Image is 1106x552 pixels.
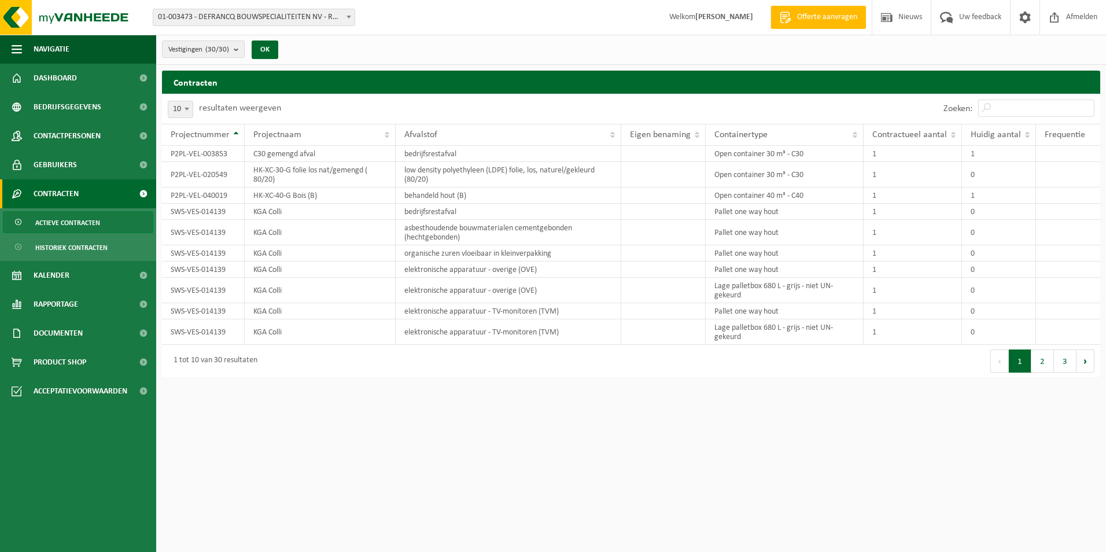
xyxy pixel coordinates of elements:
[245,303,396,319] td: KGA Colli
[162,71,1100,93] h2: Contracten
[962,220,1036,245] td: 0
[162,162,245,187] td: P2PL-VEL-020549
[35,237,108,259] span: Historiek contracten
[396,146,621,162] td: bedrijfsrestafval
[630,130,691,139] span: Eigen benaming
[1054,349,1076,373] button: 3
[396,204,621,220] td: bedrijfsrestafval
[706,303,864,319] td: Pallet one way hout
[962,303,1036,319] td: 0
[706,262,864,278] td: Pallet one way hout
[168,101,193,117] span: 10
[34,93,101,122] span: Bedrijfsgegevens
[864,262,962,278] td: 1
[706,187,864,204] td: Open container 40 m³ - C40
[706,278,864,303] td: Lage palletbox 680 L - grijs - niet UN-gekeurd
[1031,349,1054,373] button: 2
[3,236,153,258] a: Historiek contracten
[1076,349,1094,373] button: Next
[3,211,153,233] a: Actieve contracten
[404,130,437,139] span: Afvalstof
[864,278,962,303] td: 1
[864,303,962,319] td: 1
[245,204,396,220] td: KGA Colli
[245,245,396,262] td: KGA Colli
[162,41,245,58] button: Vestigingen(30/30)
[990,349,1009,373] button: Previous
[245,187,396,204] td: HK-XC-40-G Bois (B)
[245,319,396,345] td: KGA Colli
[962,262,1036,278] td: 0
[162,278,245,303] td: SWS-VES-014139
[864,319,962,345] td: 1
[199,104,281,113] label: resultaten weergeven
[962,187,1036,204] td: 1
[34,377,127,406] span: Acceptatievoorwaarden
[714,130,768,139] span: Containertype
[245,262,396,278] td: KGA Colli
[962,146,1036,162] td: 1
[34,179,79,208] span: Contracten
[396,262,621,278] td: elektronische apparatuur - overige (OVE)
[706,245,864,262] td: Pallet one way hout
[864,162,962,187] td: 1
[864,146,962,162] td: 1
[245,146,396,162] td: C30 gemengd afval
[245,220,396,245] td: KGA Colli
[396,220,621,245] td: asbesthoudende bouwmaterialen cementgebonden (hechtgebonden)
[162,187,245,204] td: P2PL-VEL-040019
[153,9,355,25] span: 01-003473 - DEFRANCQ BOUWSPECIALITEITEN NV - ROESELARE
[205,46,229,53] count: (30/30)
[162,319,245,345] td: SWS-VES-014139
[396,187,621,204] td: behandeld hout (B)
[770,6,866,29] a: Offerte aanvragen
[971,130,1021,139] span: Huidig aantal
[962,319,1036,345] td: 0
[1009,349,1031,373] button: 1
[162,303,245,319] td: SWS-VES-014139
[1045,130,1085,139] span: Frequentie
[34,261,69,290] span: Kalender
[34,35,69,64] span: Navigatie
[864,204,962,220] td: 1
[864,187,962,204] td: 1
[162,204,245,220] td: SWS-VES-014139
[34,64,77,93] span: Dashboard
[153,9,355,26] span: 01-003473 - DEFRANCQ BOUWSPECIALITEITEN NV - ROESELARE
[252,41,278,59] button: OK
[706,204,864,220] td: Pallet one way hout
[171,130,230,139] span: Projectnummer
[168,41,229,58] span: Vestigingen
[872,130,947,139] span: Contractueel aantal
[34,348,86,377] span: Product Shop
[253,130,301,139] span: Projectnaam
[794,12,860,23] span: Offerte aanvragen
[162,220,245,245] td: SWS-VES-014139
[706,220,864,245] td: Pallet one way hout
[162,245,245,262] td: SWS-VES-014139
[962,162,1036,187] td: 0
[864,245,962,262] td: 1
[245,162,396,187] td: HK-XC-30-G folie los nat/gemengd ( 80/20)
[34,150,77,179] span: Gebruikers
[168,351,257,371] div: 1 tot 10 van 30 resultaten
[396,245,621,262] td: organische zuren vloeibaar in kleinverpakking
[35,212,100,234] span: Actieve contracten
[396,278,621,303] td: elektronische apparatuur - overige (OVE)
[162,146,245,162] td: P2PL-VEL-003853
[706,146,864,162] td: Open container 30 m³ - C30
[706,162,864,187] td: Open container 30 m³ - C30
[706,319,864,345] td: Lage palletbox 680 L - grijs - niet UN-gekeurd
[396,319,621,345] td: elektronische apparatuur - TV-monitoren (TVM)
[962,278,1036,303] td: 0
[162,262,245,278] td: SWS-VES-014139
[962,204,1036,220] td: 0
[864,220,962,245] td: 1
[34,319,83,348] span: Documenten
[943,104,972,113] label: Zoeken:
[962,245,1036,262] td: 0
[396,162,621,187] td: low density polyethyleen (LDPE) folie, los, naturel/gekleurd (80/20)
[245,278,396,303] td: KGA Colli
[396,303,621,319] td: elektronische apparatuur - TV-monitoren (TVM)
[695,13,753,21] strong: [PERSON_NAME]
